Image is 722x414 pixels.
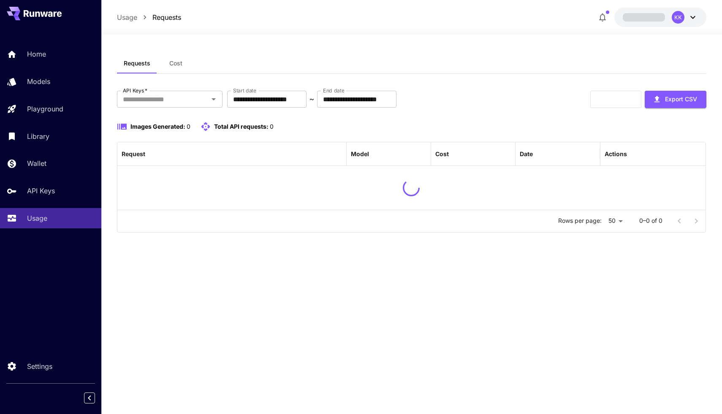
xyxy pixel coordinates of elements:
span: Total API requests: [214,123,269,130]
div: Collapse sidebar [90,390,101,406]
p: Library [27,131,49,141]
div: 50 [605,215,626,227]
button: KK [614,8,706,27]
p: Home [27,49,46,59]
div: Request [122,150,145,157]
a: Usage [117,12,137,22]
p: Wallet [27,158,46,168]
label: End date [323,87,344,94]
a: Requests [152,12,181,22]
span: 0 [270,123,274,130]
button: Collapse sidebar [84,392,95,403]
p: Usage [27,213,47,223]
span: Requests [124,60,150,67]
div: Actions [605,150,627,157]
p: API Keys [27,186,55,196]
div: Model [351,150,369,157]
p: 0–0 of 0 [639,216,662,225]
div: KK [672,11,684,24]
p: Playground [27,104,63,114]
p: ~ [309,94,314,104]
label: Start date [233,87,256,94]
p: Settings [27,361,52,371]
p: Rows per page: [558,216,602,225]
span: Cost [169,60,182,67]
nav: breadcrumb [117,12,181,22]
span: Images Generated: [130,123,185,130]
div: Date [520,150,533,157]
span: 0 [187,123,190,130]
label: API Keys [123,87,147,94]
div: Cost [435,150,449,157]
button: Open [208,93,220,105]
p: Models [27,76,50,87]
button: Export CSV [645,91,706,108]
